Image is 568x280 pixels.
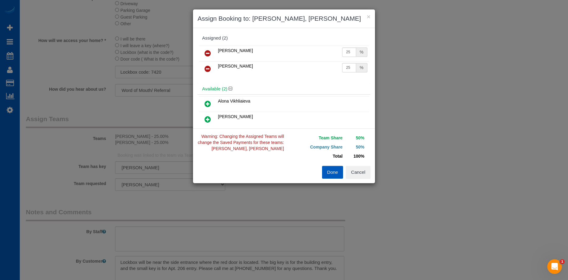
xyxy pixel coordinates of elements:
[356,63,367,72] div: %
[218,114,253,119] span: [PERSON_NAME]
[344,142,366,152] td: 50%
[289,142,344,152] td: Company Share
[356,47,367,57] div: %
[322,166,343,179] button: Done
[198,133,370,152] p: Warning: Changing the Assigned Teams will change the Saved Payments for these teams: [PERSON_NAME...
[218,48,253,53] span: [PERSON_NAME]
[289,152,344,161] td: Total
[218,99,250,103] span: Alona Vikhliaieva
[198,14,370,23] h3: Assign Booking to: [PERSON_NAME], [PERSON_NAME]
[367,13,370,20] button: ×
[202,86,366,92] h4: Available (2)
[344,152,366,161] td: 100%
[547,259,562,274] iframe: Intercom live chat
[202,36,366,41] div: Assigned (2)
[289,133,344,142] td: Team Share
[560,259,565,264] span: 1
[218,64,253,68] span: [PERSON_NAME]
[344,133,366,142] td: 50%
[346,166,370,179] button: Cancel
